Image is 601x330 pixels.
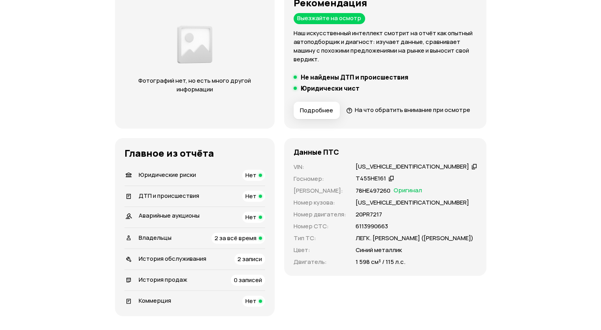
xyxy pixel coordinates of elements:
span: 0 записей [234,276,262,284]
span: Аварийные аукционы [139,211,200,220]
div: [US_VEHICLE_IDENTIFICATION_NUMBER] [356,163,469,171]
p: Фотографий нет, но есть много другой информации [131,76,259,94]
p: 78НЕ497260 [356,186,390,195]
span: Подробнее [300,106,333,114]
p: Наш искусственный интеллект смотрит на отчёт как опытный автоподборщик и диагност: изучает данные... [294,29,477,64]
span: Владельцы [139,233,171,242]
span: Коммерция [139,296,171,305]
p: ЛЕГК. [PERSON_NAME] ([PERSON_NAME]) [356,234,473,243]
span: История продаж [139,275,187,284]
span: Нет [245,213,256,221]
div: Т455НЕ161 [356,174,386,183]
p: Двигатель : [294,258,346,266]
span: 2 записи [237,255,262,263]
p: [PERSON_NAME] : [294,186,346,195]
button: Подробнее [294,102,340,119]
span: ДТП и происшествия [139,192,199,200]
span: Юридические риски [139,171,196,179]
span: 2 за всё время [215,234,256,242]
a: На что обратить внимание при осмотре [346,106,470,114]
p: Номер кузова : [294,198,346,207]
h5: Не найдены ДТП и происшествия [301,73,408,81]
p: Номер двигателя : [294,210,346,219]
span: Нет [245,192,256,200]
p: 1 598 см³ / 115 л.с. [356,258,405,266]
span: На что обратить внимание при осмотре [355,106,470,114]
div: Выезжайте на осмотр [294,13,365,24]
img: d89e54fb62fcf1f0.png [175,22,214,67]
span: Оригинал [394,186,422,195]
p: Госномер : [294,174,346,183]
h3: Главное из отчёта [124,148,265,159]
h5: Юридически чист [301,84,360,92]
p: Цвет : [294,246,346,254]
p: Тип ТС : [294,234,346,243]
p: 6113990663 [356,222,388,231]
span: Нет [245,297,256,305]
p: 20РR7217 [356,210,382,219]
p: VIN : [294,163,346,171]
p: Синий металлик [356,246,402,254]
p: [US_VEHICLE_IDENTIFICATION_NUMBER] [356,198,469,207]
p: Номер СТС : [294,222,346,231]
span: История обслуживания [139,254,206,263]
span: Нет [245,171,256,179]
h4: Данные ПТС [294,148,339,156]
